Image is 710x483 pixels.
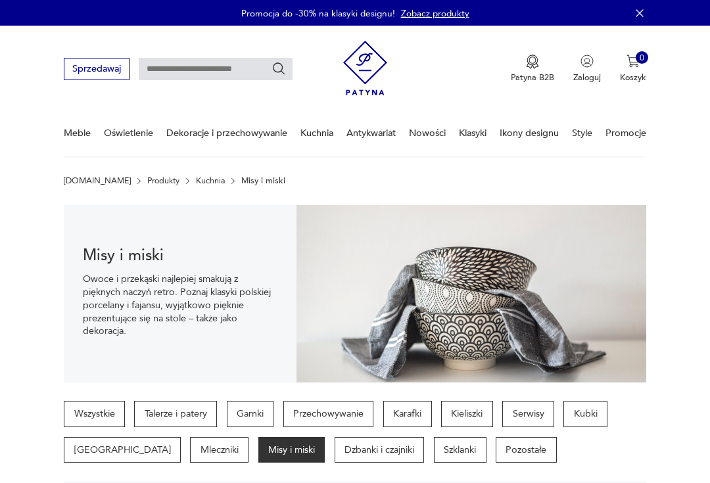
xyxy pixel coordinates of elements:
a: Misy i miski [258,437,325,463]
p: Zaloguj [573,72,601,83]
a: Zobacz produkty [401,7,469,20]
img: Ikona medalu [526,55,539,69]
a: Oświetlenie [104,110,153,156]
p: Patyna B2B [511,72,554,83]
a: Dekoracje i przechowywanie [166,110,287,156]
button: Patyna B2B [511,55,554,83]
button: Szukaj [272,62,286,76]
a: Kieliszki [441,401,493,427]
a: Promocje [605,110,646,156]
button: Zaloguj [573,55,601,83]
img: Patyna - sklep z meblami i dekoracjami vintage [343,36,387,100]
a: Pozostałe [496,437,557,463]
a: Kuchnia [300,110,333,156]
p: Misy i miski [241,176,285,185]
h1: Misy i miski [83,249,278,264]
a: Kubki [563,401,607,427]
div: 0 [636,51,649,64]
button: Sprzedawaj [64,58,129,80]
a: Antykwariat [346,110,396,156]
a: Klasyki [459,110,486,156]
a: Sprzedawaj [64,66,129,74]
p: Owoce i przekąski najlepiej smakują z pięknych naczyń retro. Poznaj klasyki polskiej porcelany i ... [83,273,278,338]
a: [DOMAIN_NAME] [64,176,131,185]
a: Mleczniki [190,437,248,463]
a: Garnki [227,401,274,427]
button: 0Koszyk [620,55,646,83]
a: Style [572,110,592,156]
p: Promocja do -30% na klasyki designu! [241,7,395,20]
a: Karafki [383,401,432,427]
a: Kuchnia [196,176,225,185]
img: bcde6d94821a7946bdd56ed555a4f21f.jpg [296,205,646,382]
p: Koszyk [620,72,646,83]
a: Ikona medaluPatyna B2B [511,55,554,83]
a: Meble [64,110,91,156]
a: Wszystkie [64,401,125,427]
img: Ikona koszyka [627,55,640,68]
img: Ikonka użytkownika [580,55,594,68]
a: Dzbanki i czajniki [335,437,425,463]
a: Talerze i patery [134,401,217,427]
a: Szklanki [434,437,486,463]
a: Nowości [409,110,446,156]
a: [GEOGRAPHIC_DATA] [64,437,181,463]
a: Produkty [147,176,179,185]
a: Ikony designu [500,110,559,156]
a: Przechowywanie [283,401,374,427]
a: Serwisy [502,401,554,427]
